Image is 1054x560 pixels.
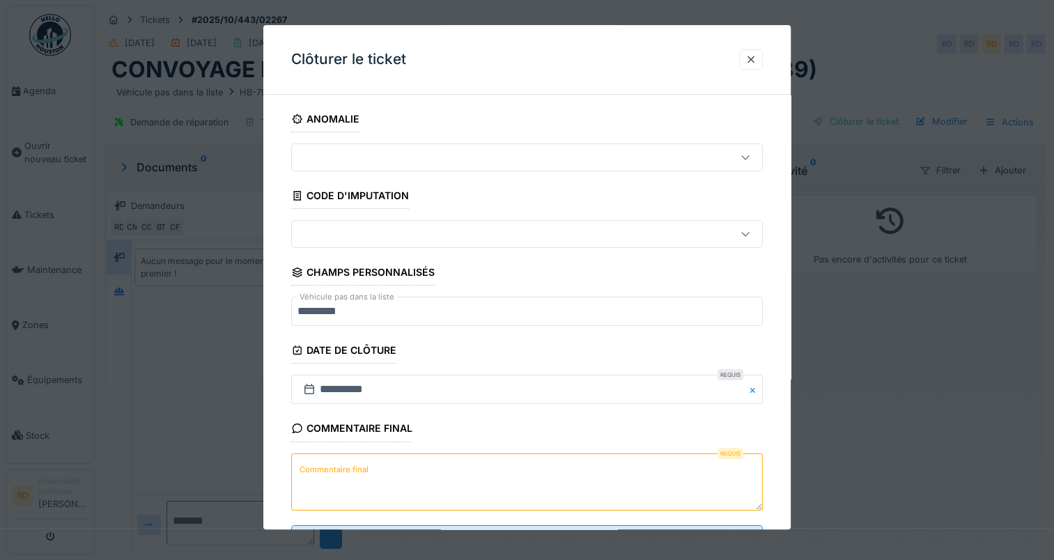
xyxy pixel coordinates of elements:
[291,419,412,442] div: Commentaire final
[297,292,397,304] label: Véhicule pas dans la liste
[291,262,435,286] div: Champs personnalisés
[718,448,743,459] div: Requis
[291,51,406,68] h3: Clôturer le ticket
[718,370,743,381] div: Requis
[291,341,396,364] div: Date de clôture
[747,375,763,405] button: Close
[291,109,359,132] div: Anomalie
[297,461,371,479] label: Commentaire final
[291,185,409,209] div: Code d'imputation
